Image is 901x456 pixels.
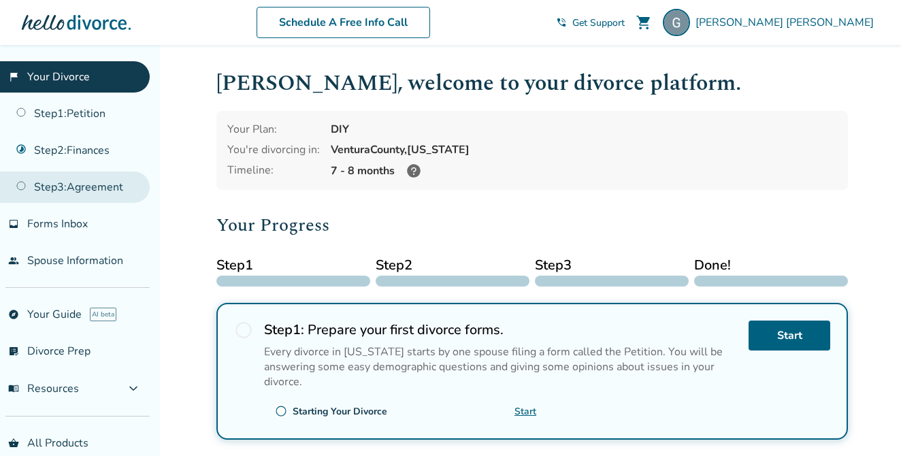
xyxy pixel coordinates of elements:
[125,380,142,397] span: expand_more
[216,67,848,100] h1: [PERSON_NAME] , welcome to your divorce platform.
[556,16,625,29] a: phone_in_talkGet Support
[264,321,738,339] h2: Prepare your first divorce forms.
[376,255,529,276] span: Step 2
[535,255,689,276] span: Step 3
[8,346,19,357] span: list_alt_check
[8,71,19,82] span: flag_2
[8,309,19,320] span: explore
[90,308,116,321] span: AI beta
[556,17,567,28] span: phone_in_talk
[695,15,879,30] span: [PERSON_NAME] [PERSON_NAME]
[572,16,625,29] span: Get Support
[663,9,690,36] img: Gabrielle Cartelli
[257,7,430,38] a: Schedule A Free Info Call
[234,321,253,340] span: radio_button_unchecked
[749,321,830,351] a: Start
[331,163,837,179] div: 7 - 8 months
[227,142,320,157] div: You're divorcing in:
[331,142,837,157] div: Ventura County, [US_STATE]
[8,383,19,394] span: menu_book
[275,405,287,417] span: radio_button_unchecked
[293,405,387,418] div: Starting Your Divorce
[264,344,738,389] p: Every divorce in [US_STATE] starts by one spouse filing a form called the Petition. You will be a...
[8,255,19,266] span: people
[636,14,652,31] span: shopping_cart
[833,391,901,456] iframe: Chat Widget
[227,122,320,137] div: Your Plan:
[227,163,320,179] div: Timeline:
[216,255,370,276] span: Step 1
[8,218,19,229] span: inbox
[694,255,848,276] span: Done!
[331,122,837,137] div: DIY
[514,405,536,418] a: Start
[8,381,79,396] span: Resources
[264,321,304,339] strong: Step 1 :
[8,438,19,449] span: shopping_basket
[216,212,848,239] h2: Your Progress
[27,216,88,231] span: Forms Inbox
